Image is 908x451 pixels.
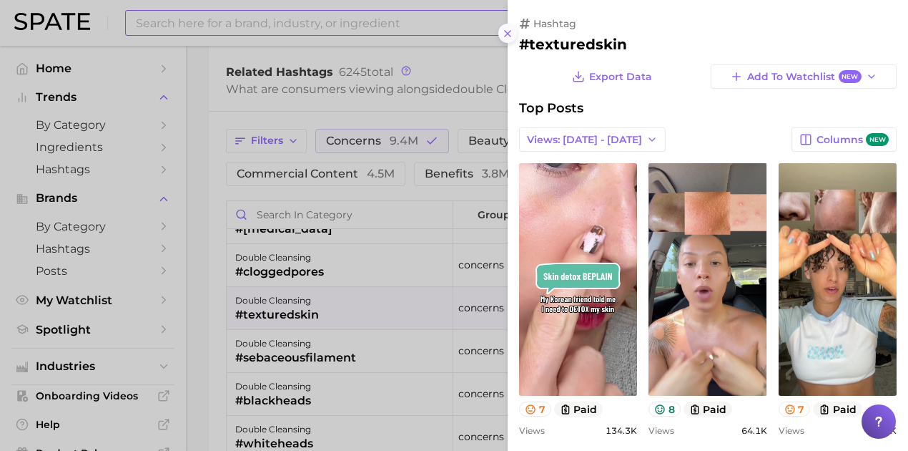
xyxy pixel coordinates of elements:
[519,425,545,436] span: Views
[684,402,733,417] button: paid
[791,127,897,152] button: Columnsnew
[519,402,551,417] button: 7
[519,36,897,53] h2: #texturedskin
[527,134,642,146] span: Views: [DATE] - [DATE]
[839,70,862,84] span: New
[648,425,674,436] span: Views
[711,64,897,89] button: Add to WatchlistNew
[554,402,603,417] button: paid
[741,425,767,436] span: 64.1k
[589,71,652,83] span: Export Data
[866,133,889,147] span: new
[533,17,576,30] span: hashtag
[568,64,656,89] button: Export Data
[519,127,666,152] button: Views: [DATE] - [DATE]
[779,425,804,436] span: Views
[816,133,889,147] span: Columns
[519,100,583,116] span: Top Posts
[779,402,811,417] button: 7
[813,402,862,417] button: paid
[747,70,861,84] span: Add to Watchlist
[606,425,637,436] span: 134.3k
[648,402,681,417] button: 8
